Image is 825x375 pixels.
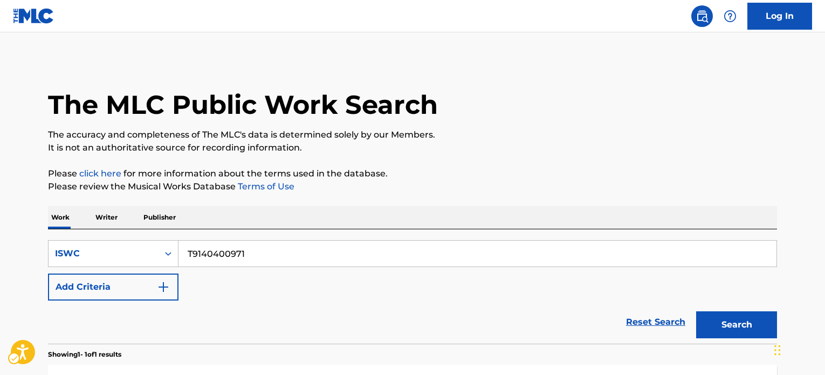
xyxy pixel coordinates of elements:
[48,180,777,193] p: Please review the Musical Works Database
[48,350,121,359] p: Showing 1 - 1 of 1 results
[13,8,54,24] img: MLC Logo
[92,206,121,229] p: Writer
[696,10,709,23] img: search
[774,334,781,366] div: Drag
[236,181,294,192] a: Terms of Use
[771,323,825,375] div: Chat Widget
[159,241,178,267] div: On
[48,167,777,180] p: Please for more information about the terms used in the database.
[79,168,121,179] a: click here
[48,240,777,344] form: Search Form
[48,206,73,229] p: Work
[747,3,812,30] a: Log In
[771,323,825,375] iframe: Hubspot Iframe
[157,281,170,294] img: 9d2ae6d4665cec9f34b9.svg
[48,141,777,154] p: It is not an authoritative source for recording information.
[140,206,179,229] p: Publisher
[178,241,776,267] input: Search...
[55,247,152,260] div: ISWC
[48,128,777,141] p: The accuracy and completeness of The MLC's data is determined solely by our Members.
[621,310,691,334] a: Reset Search
[48,274,178,301] button: Add Criteria
[48,88,438,121] h1: The MLC Public Work Search
[724,10,737,23] img: help
[696,311,777,338] button: Search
